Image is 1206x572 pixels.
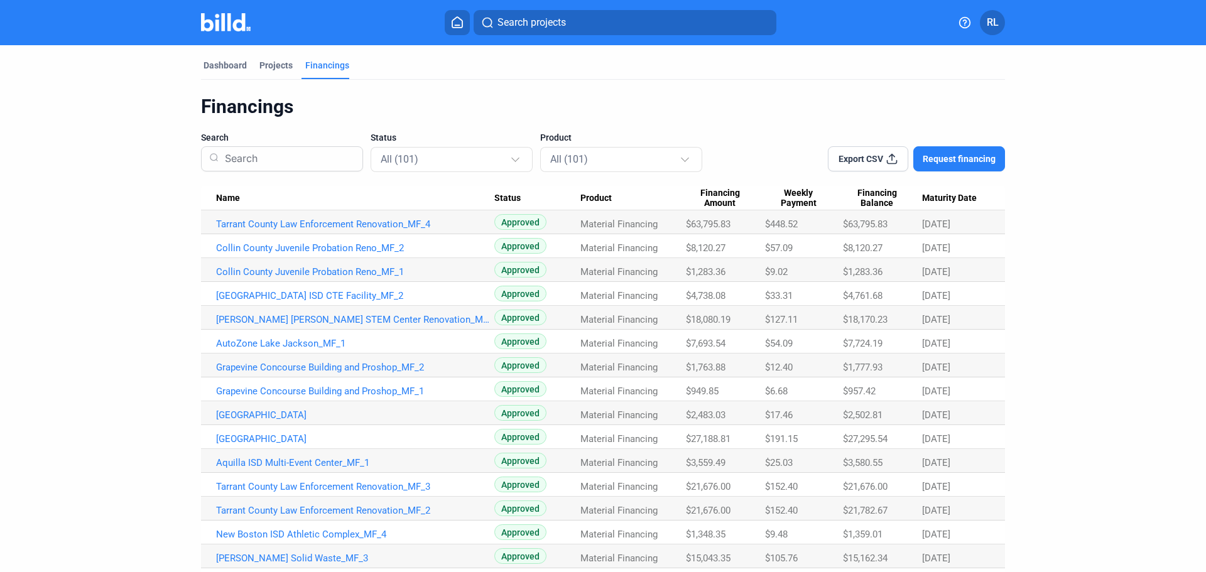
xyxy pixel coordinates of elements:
[580,290,658,301] span: Material Financing
[922,219,950,230] span: [DATE]
[686,188,754,209] span: Financing Amount
[686,314,731,325] span: $18,080.19
[843,386,876,397] span: $957.42
[686,481,731,492] span: $21,676.00
[494,262,546,278] span: Approved
[580,553,658,564] span: Material Financing
[204,59,247,72] div: Dashboard
[923,153,996,165] span: Request financing
[843,266,883,278] span: $1,283.36
[216,409,494,421] a: [GEOGRAPHIC_DATA]
[474,10,776,35] button: Search projects
[765,409,793,421] span: $17.46
[686,338,725,349] span: $7,693.54
[686,219,731,230] span: $63,795.83
[843,338,883,349] span: $7,724.19
[765,433,798,445] span: $191.15
[259,59,293,72] div: Projects
[843,409,883,421] span: $2,502.81
[987,15,999,30] span: RL
[843,362,883,373] span: $1,777.93
[494,286,546,301] span: Approved
[580,529,658,540] span: Material Financing
[765,505,798,516] span: $152.40
[580,193,612,204] span: Product
[686,409,725,421] span: $2,483.03
[580,481,658,492] span: Material Financing
[216,433,494,445] a: [GEOGRAPHIC_DATA]
[922,409,950,421] span: [DATE]
[843,188,922,209] div: Financing Balance
[843,553,888,564] span: $15,162.34
[497,15,566,30] span: Search projects
[765,386,788,397] span: $6.68
[494,238,546,254] span: Approved
[381,153,418,165] mat-select-trigger: All (101)
[580,409,658,421] span: Material Financing
[922,193,990,204] div: Maturity Date
[494,310,546,325] span: Approved
[765,362,793,373] span: $12.40
[580,338,658,349] span: Material Financing
[494,333,546,349] span: Approved
[201,95,1005,119] div: Financings
[580,505,658,516] span: Material Financing
[922,362,950,373] span: [DATE]
[201,131,229,144] span: Search
[494,193,580,204] div: Status
[922,193,977,204] span: Maturity Date
[765,481,798,492] span: $152.40
[686,362,725,373] span: $1,763.88
[216,529,494,540] a: New Boston ISD Athletic Complex_MF_4
[216,219,494,230] a: Tarrant County Law Enforcement Renovation_MF_4
[580,266,658,278] span: Material Financing
[686,242,725,254] span: $8,120.27
[216,481,494,492] a: Tarrant County Law Enforcement Renovation_MF_3
[686,188,765,209] div: Financing Amount
[216,193,494,204] div: Name
[216,193,240,204] span: Name
[765,314,798,325] span: $127.11
[216,362,494,373] a: Grapevine Concourse Building and Proshop_MF_2
[765,457,793,468] span: $25.03
[922,242,950,254] span: [DATE]
[580,386,658,397] span: Material Financing
[216,505,494,516] a: Tarrant County Law Enforcement Renovation_MF_2
[371,131,396,144] span: Status
[216,386,494,397] a: Grapevine Concourse Building and Proshop_MF_1
[843,290,883,301] span: $4,761.68
[216,242,494,254] a: Collin County Juvenile Probation Reno_MF_2
[843,314,888,325] span: $18,170.23
[216,290,494,301] a: [GEOGRAPHIC_DATA] ISD CTE Facility_MF_2
[220,143,355,175] input: Search
[913,146,1005,171] button: Request financing
[922,266,950,278] span: [DATE]
[843,505,888,516] span: $21,782.67
[765,529,788,540] span: $9.48
[686,386,719,397] span: $949.85
[580,219,658,230] span: Material Financing
[494,357,546,373] span: Approved
[765,266,788,278] span: $9.02
[540,131,572,144] span: Product
[765,242,793,254] span: $57.09
[686,505,731,516] span: $21,676.00
[686,553,731,564] span: $15,043.35
[686,529,725,540] span: $1,348.35
[922,457,950,468] span: [DATE]
[494,381,546,397] span: Approved
[686,290,725,301] span: $4,738.08
[494,477,546,492] span: Approved
[765,338,793,349] span: $54.09
[765,290,793,301] span: $33.31
[494,524,546,540] span: Approved
[922,529,950,540] span: [DATE]
[843,457,883,468] span: $3,580.55
[494,453,546,468] span: Approved
[922,505,950,516] span: [DATE]
[580,242,658,254] span: Material Financing
[580,362,658,373] span: Material Financing
[843,481,888,492] span: $21,676.00
[216,266,494,278] a: Collin County Juvenile Probation Reno_MF_1
[828,146,908,171] button: Export CSV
